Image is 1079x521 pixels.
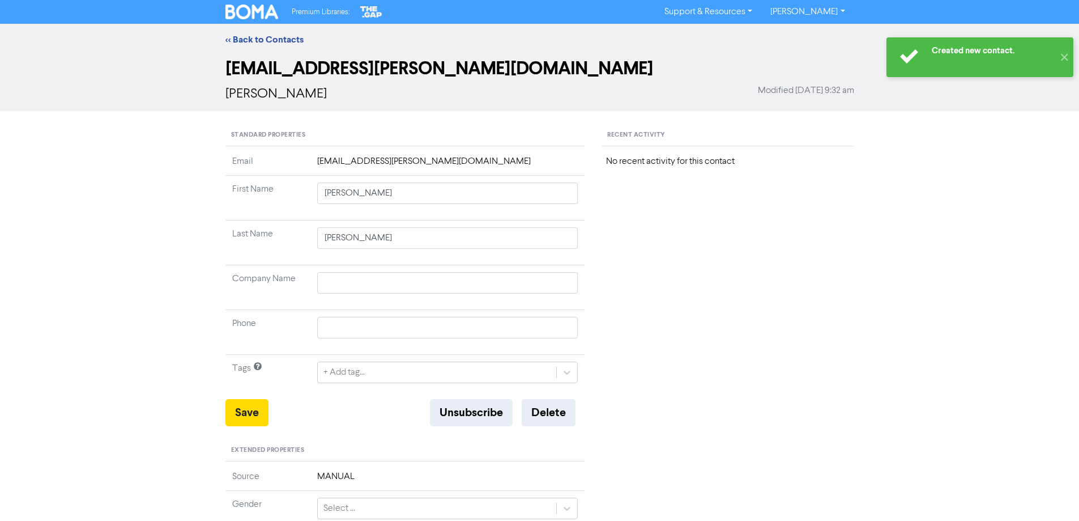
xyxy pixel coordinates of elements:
img: BOMA Logo [225,5,279,19]
button: Unsubscribe [430,399,513,426]
div: No recent activity for this contact [606,155,849,168]
img: The Gap [359,5,383,19]
div: Extended Properties [225,440,585,461]
a: Support & Resources [655,3,761,21]
td: Company Name [225,265,310,310]
td: Source [225,470,310,491]
button: Delete [522,399,575,426]
div: Select ... [323,502,355,515]
span: Premium Libraries: [292,9,349,16]
a: [PERSON_NAME] [761,3,854,21]
div: Created new contact. [932,45,1054,57]
div: + Add tag... [323,366,365,379]
td: MANUAL [310,470,585,491]
td: First Name [225,176,310,221]
td: Tags [225,355,310,400]
a: << Back to Contacts [225,34,304,45]
iframe: Chat Widget [1022,467,1079,521]
td: Last Name [225,221,310,265]
td: [EMAIL_ADDRESS][PERSON_NAME][DOMAIN_NAME] [310,155,585,176]
h2: [EMAIL_ADDRESS][PERSON_NAME][DOMAIN_NAME] [225,58,854,79]
span: [PERSON_NAME] [225,87,327,101]
div: Recent Activity [602,125,854,146]
div: Standard Properties [225,125,585,146]
td: Email [225,155,310,176]
span: Modified [DATE] 9:32 am [758,84,854,98]
td: Phone [225,310,310,355]
button: Save [225,399,268,426]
